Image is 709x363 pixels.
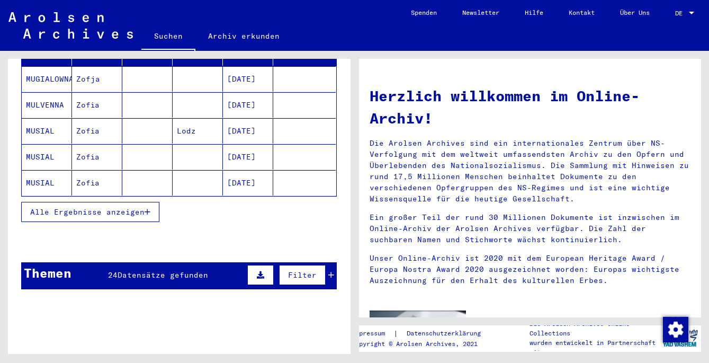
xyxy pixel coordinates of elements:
[24,263,71,282] div: Themen
[223,92,273,118] mat-cell: [DATE]
[675,10,687,17] span: DE
[22,144,72,170] mat-cell: MUSIAL
[21,202,159,222] button: Alle Ergebnisse anzeigen
[72,66,122,92] mat-cell: Zofja
[30,207,145,217] span: Alle Ergebnisse anzeigen
[279,265,326,285] button: Filter
[72,92,122,118] mat-cell: Zofia
[370,212,691,245] p: Ein großer Teil der rund 30 Millionen Dokumente ist inzwischen im Online-Archiv der Arolsen Archi...
[398,328,493,339] a: Datenschutzerklärung
[141,23,195,51] a: Suchen
[108,270,118,280] span: 24
[72,144,122,170] mat-cell: Zofia
[195,23,292,49] a: Archiv erkunden
[370,85,691,129] h1: Herzlich willkommen im Online-Archiv!
[660,325,700,351] img: yv_logo.png
[352,339,493,349] p: Copyright © Arolsen Archives, 2021
[370,253,691,286] p: Unser Online-Archiv ist 2020 mit dem European Heritage Award / Europa Nostra Award 2020 ausgezeic...
[22,92,72,118] mat-cell: MULVENNA
[370,311,466,363] img: video.jpg
[22,66,72,92] mat-cell: MUGIALOWNA
[8,12,133,39] img: Arolsen_neg.svg
[223,118,273,144] mat-cell: [DATE]
[352,328,493,339] div: |
[118,270,208,280] span: Datensätze gefunden
[223,144,273,170] mat-cell: [DATE]
[223,66,273,92] mat-cell: [DATE]
[288,270,317,280] span: Filter
[22,170,72,196] mat-cell: MUSIAL
[72,170,122,196] mat-cell: Zofia
[72,118,122,144] mat-cell: Zofia
[529,319,658,338] p: Die Arolsen Archives Online-Collections
[662,316,688,342] div: Zustimmung ändern
[173,118,223,144] mat-cell: Lodz
[663,317,688,342] img: Zustimmung ändern
[22,118,72,144] mat-cell: MUSIAL
[370,138,691,205] p: Die Arolsen Archives sind ein internationales Zentrum über NS-Verfolgung mit dem weltweit umfasse...
[352,328,393,339] a: Impressum
[223,170,273,196] mat-cell: [DATE]
[529,338,658,357] p: wurden entwickelt in Partnerschaft mit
